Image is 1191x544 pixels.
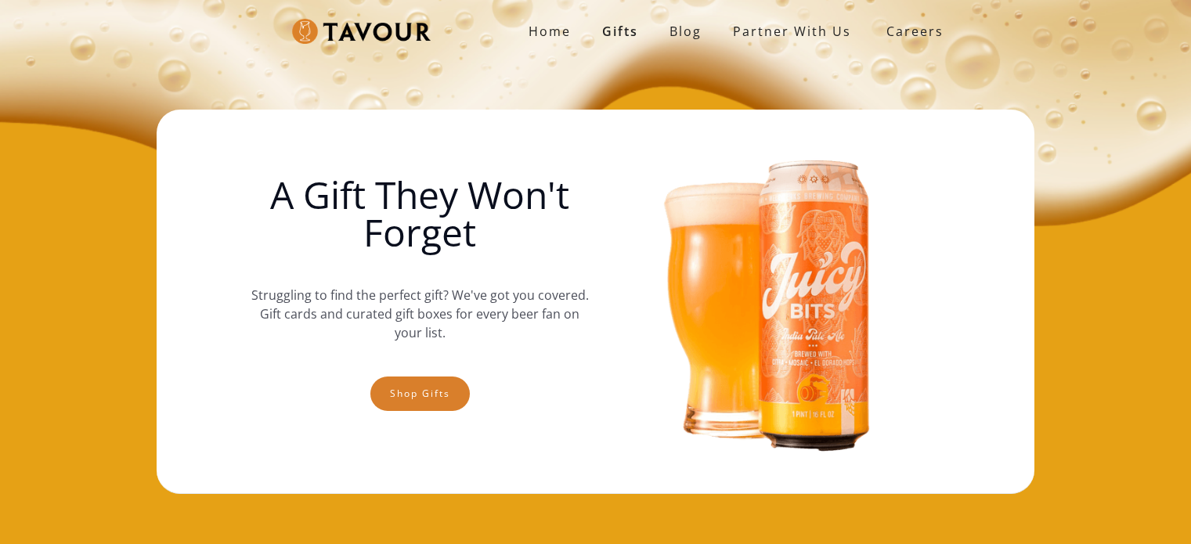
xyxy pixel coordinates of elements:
[370,376,470,411] a: Shop gifts
[251,176,589,251] h1: A Gift They Won't Forget
[529,23,571,40] strong: Home
[586,16,654,47] a: Gifts
[654,16,717,47] a: Blog
[717,16,867,47] a: partner with us
[867,9,955,53] a: Careers
[513,16,586,47] a: Home
[886,16,944,47] strong: Careers
[251,270,589,358] p: Struggling to find the perfect gift? We've got you covered. Gift cards and curated gift boxes for...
